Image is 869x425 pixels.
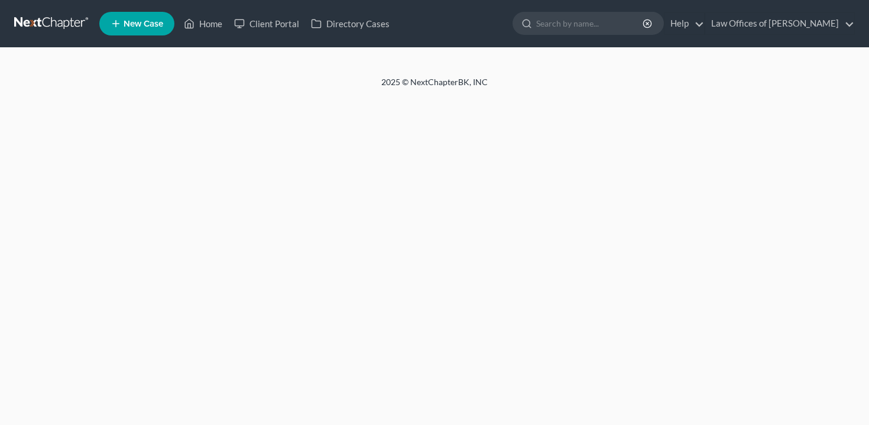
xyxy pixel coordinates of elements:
[536,12,644,34] input: Search by name...
[705,13,854,34] a: Law Offices of [PERSON_NAME]
[664,13,704,34] a: Help
[124,20,163,28] span: New Case
[178,13,228,34] a: Home
[98,76,771,98] div: 2025 © NextChapterBK, INC
[305,13,395,34] a: Directory Cases
[228,13,305,34] a: Client Portal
